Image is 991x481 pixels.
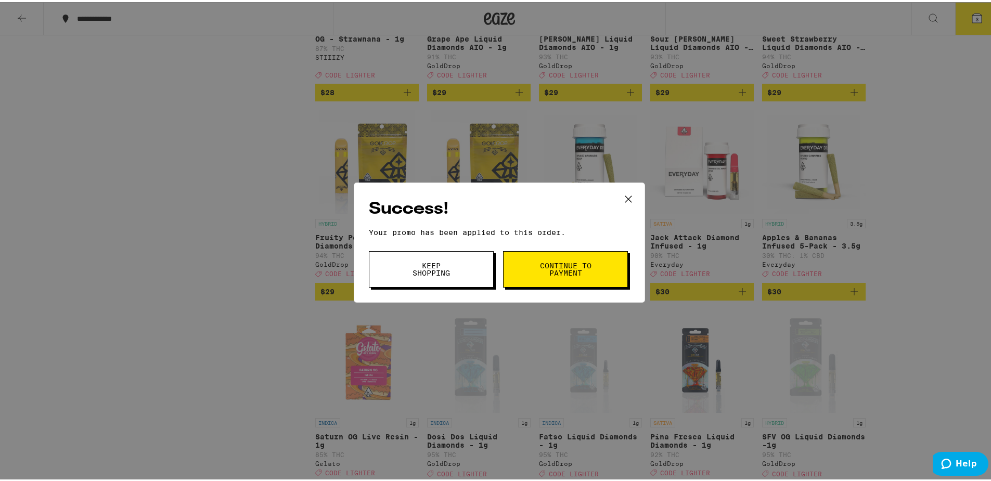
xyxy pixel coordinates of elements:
span: Keep Shopping [405,260,458,275]
h2: Success! [369,196,630,219]
iframe: Opens a widget where you can find more information [933,450,988,476]
button: Continue to payment [503,249,628,285]
span: Continue to payment [539,260,592,275]
p: Your promo has been applied to this order. [369,226,630,235]
button: Keep Shopping [369,249,494,285]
